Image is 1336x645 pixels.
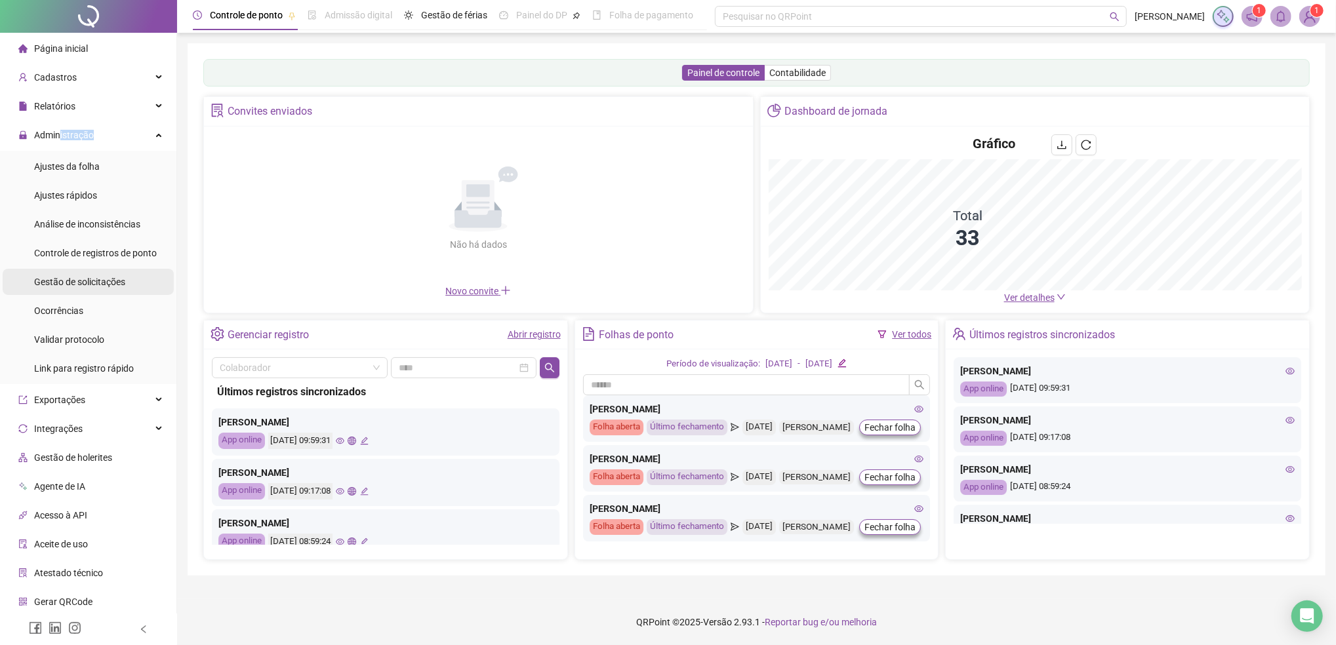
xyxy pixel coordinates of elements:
span: download [1057,140,1067,150]
div: App online [960,381,1007,397]
div: [PERSON_NAME] [779,470,854,485]
span: bell [1275,10,1287,22]
span: Administração [34,130,94,140]
span: team [952,327,966,341]
span: 1 [1257,6,1262,15]
span: global [348,537,356,546]
span: eye [914,454,923,463]
div: [PERSON_NAME] [960,413,1295,427]
span: 1 [1315,6,1320,15]
span: Gestão de solicitações [34,277,125,287]
div: Open Intercom Messenger [1291,600,1323,632]
span: Acesso à API [34,510,87,520]
div: [PERSON_NAME] [960,511,1295,526]
a: Ver todos [892,329,931,340]
span: solution [211,104,224,117]
div: [PERSON_NAME] [590,452,924,466]
div: Período de visualização: [666,357,760,371]
span: pushpin [288,12,296,20]
span: filter [878,330,887,339]
div: [PERSON_NAME] [218,415,553,429]
div: Último fechamento [647,469,727,485]
div: [PERSON_NAME] [218,465,553,480]
span: Ver detalhes [1004,292,1055,303]
div: [PERSON_NAME] [960,462,1295,477]
button: Fechar folha [859,469,921,485]
div: [PERSON_NAME] [590,402,924,416]
span: eye [336,487,344,496]
div: App online [218,534,265,550]
div: App online [960,431,1007,446]
div: Folha aberta [590,469,643,485]
span: Folha de pagamento [609,10,693,20]
span: Cadastros [34,72,77,83]
span: Aceite de uso [34,539,88,549]
a: Abrir registro [508,329,561,340]
span: Integrações [34,423,83,434]
div: Último fechamento [647,519,727,535]
div: [DATE] 08:59:24 [960,480,1295,495]
span: Gestão de holerites [34,452,112,463]
div: Últimos registros sincronizados [970,324,1116,346]
span: Atestado técnico [34,568,103,578]
span: reload [1081,140,1091,150]
span: eye [1285,416,1295,425]
h4: Gráfico [973,134,1015,153]
span: Novo convite [445,286,511,296]
div: [DATE] [742,519,776,535]
div: [PERSON_NAME] [590,501,924,516]
span: Ajustes rápidos [34,190,97,201]
span: search [544,362,555,373]
span: Versão [703,617,732,627]
span: export [18,395,28,404]
span: apartment [18,453,28,462]
span: send [731,420,739,435]
div: [DATE] 08:59:24 [268,534,333,550]
span: Controle de registros de ponto [34,248,157,258]
span: eye [336,537,344,546]
img: 80309 [1300,7,1320,26]
span: search [1110,12,1120,22]
span: Análise de inconsistências [34,219,140,229]
span: edit [360,537,369,546]
span: setting [211,327,224,341]
div: [PERSON_NAME] [218,516,553,530]
span: Ajustes da folha [34,161,100,172]
span: Fechar folha [864,470,916,484]
span: global [348,437,356,445]
span: edit [360,437,369,445]
span: Link para registro rápido [34,363,134,374]
span: Gerar QRCode [34,596,92,607]
div: [DATE] [765,357,792,371]
span: user-add [18,73,28,82]
div: Folhas de ponto [599,324,674,346]
div: [PERSON_NAME] [960,364,1295,378]
div: Folha aberta [590,519,643,535]
div: [DATE] [805,357,832,371]
span: clock-circle [193,10,202,20]
div: [DATE] 09:17:08 [960,431,1295,446]
span: global [348,487,356,496]
span: Controle de ponto [210,10,283,20]
span: Painel de controle [687,68,759,78]
span: linkedin [49,621,62,635]
span: plus [500,285,511,296]
span: file-done [308,10,317,20]
div: Gerenciar registro [228,324,309,346]
span: send [731,519,739,535]
span: Exportações [34,395,85,405]
span: Gestão de férias [421,10,487,20]
span: home [18,44,28,53]
span: file-text [582,327,596,341]
span: instagram [68,621,81,635]
span: Agente de IA [34,481,85,492]
div: [DATE] 09:59:31 [960,381,1295,397]
span: Admissão digital [325,10,392,20]
span: Fechar folha [864,420,916,435]
span: Validar protocolo [34,334,104,345]
span: eye [1285,366,1295,376]
span: pie-chart [767,104,781,117]
span: edit [838,359,846,367]
div: [DATE] [742,420,776,435]
span: notification [1246,10,1258,22]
